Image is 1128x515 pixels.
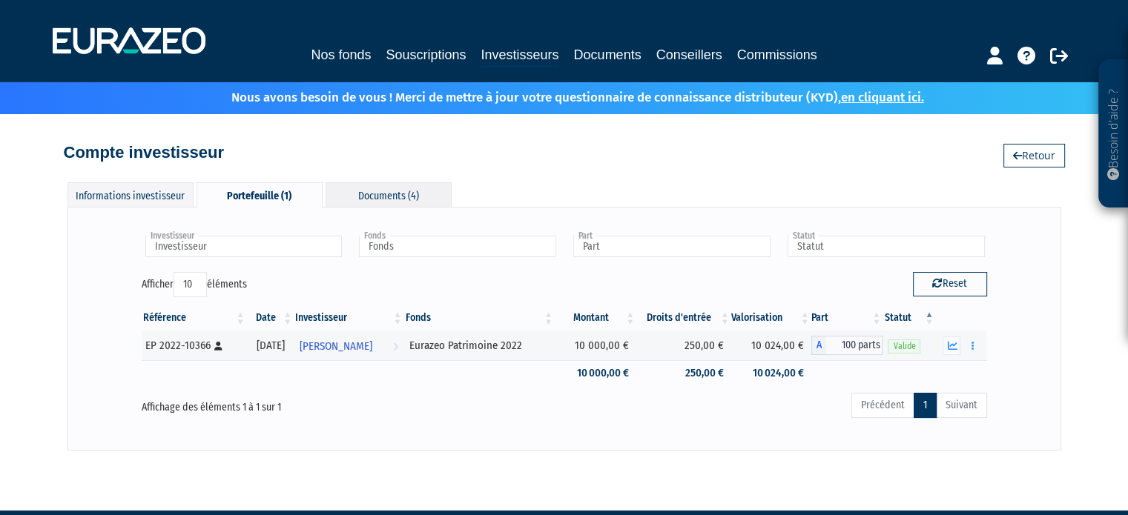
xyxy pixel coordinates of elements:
[737,44,817,65] a: Commissions
[404,305,555,330] th: Fonds: activer pour trier la colonne par ordre croissant
[1003,144,1065,167] a: Retour
[636,360,730,386] td: 250,00 €
[841,90,924,105] a: en cliquant ici.
[326,182,452,207] div: Documents (4)
[64,144,224,162] h4: Compte investisseur
[142,305,247,330] th: Référence : activer pour trier la colonne par ordre croissant
[247,305,294,330] th: Date: activer pour trier la colonne par ordre croissant
[53,27,205,54] img: 1732889491-logotype_eurazeo_blanc_rvb.png
[826,336,883,355] span: 100 parts
[142,272,247,297] label: Afficher éléments
[914,393,937,418] a: 1
[555,360,636,386] td: 10 000,00 €
[214,342,222,350] i: [Français] Personne physique
[555,305,636,330] th: Montant: activer pour trier la colonne par ordre croissant
[888,339,920,353] span: Valide
[656,44,722,65] a: Conseillers
[67,182,194,207] div: Informations investisseur
[386,44,466,65] a: Souscriptions
[294,305,403,330] th: Investisseur: activer pour trier la colonne par ordre croissant
[409,338,550,353] div: Eurazeo Patrimoine 2022
[731,330,811,360] td: 10 024,00 €
[811,305,883,330] th: Part: activer pour trier la colonne par ordre croissant
[731,360,811,386] td: 10 024,00 €
[294,330,403,360] a: [PERSON_NAME]
[188,85,924,107] p: Nous avons besoin de vous ! Merci de mettre à jour votre questionnaire de connaissance distribute...
[883,305,935,330] th: Statut : activer pour trier la colonne par ordre d&eacute;croissant
[393,333,398,360] i: Voir l'investisseur
[1105,67,1122,201] p: Besoin d'aide ?
[142,391,481,415] div: Affichage des éléments 1 à 1 sur 1
[311,44,371,65] a: Nos fonds
[252,338,289,353] div: [DATE]
[481,44,558,67] a: Investisseurs
[145,338,242,353] div: EP 2022-10366
[555,330,636,360] td: 10 000,00 €
[811,336,883,355] div: A - Eurazeo Patrimoine 2022
[197,182,323,207] div: Portefeuille (1)
[574,44,641,65] a: Documents
[913,272,987,296] button: Reset
[636,330,730,360] td: 250,00 €
[731,305,811,330] th: Valorisation: activer pour trier la colonne par ordre croissant
[811,336,826,355] span: A
[636,305,730,330] th: Droits d'entrée: activer pour trier la colonne par ordre croissant
[174,272,207,297] select: Afficheréléments
[300,333,372,360] span: [PERSON_NAME]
